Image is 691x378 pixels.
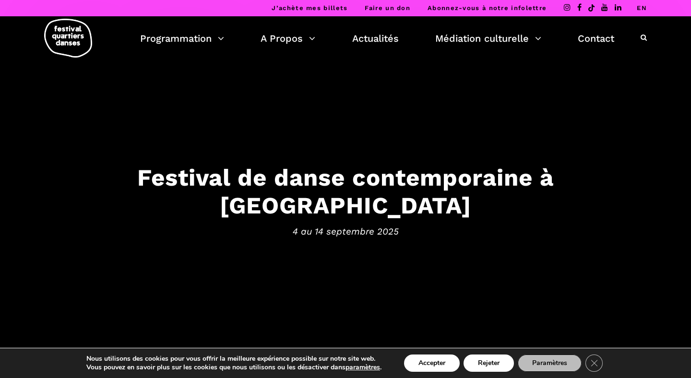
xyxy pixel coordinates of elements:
[585,354,603,372] button: Close GDPR Cookie Banner
[86,363,381,372] p: Vous pouvez en savoir plus sur les cookies que nous utilisons ou les désactiver dans .
[435,30,541,47] a: Médiation culturelle
[261,30,315,47] a: A Propos
[44,19,92,58] img: logo-fqd-med
[365,4,410,12] a: Faire un don
[428,4,547,12] a: Abonnez-vous à notre infolettre
[48,224,643,239] span: 4 au 14 septembre 2025
[578,30,614,47] a: Contact
[140,30,224,47] a: Programmation
[404,354,460,372] button: Accepter
[345,363,380,372] button: paramètres
[637,4,647,12] a: EN
[86,354,381,363] p: Nous utilisons des cookies pour vous offrir la meilleure expérience possible sur notre site web.
[518,354,582,372] button: Paramètres
[272,4,347,12] a: J’achète mes billets
[352,30,399,47] a: Actualités
[464,354,514,372] button: Rejeter
[48,163,643,220] h3: Festival de danse contemporaine à [GEOGRAPHIC_DATA]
